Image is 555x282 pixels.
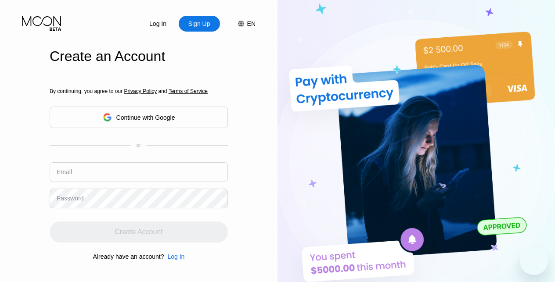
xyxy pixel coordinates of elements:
[187,19,211,28] div: Sign Up
[57,168,72,175] div: Email
[116,114,175,121] div: Continue with Google
[179,16,220,32] div: Sign Up
[520,247,548,275] iframe: Button to launch messaging window
[50,48,228,64] div: Create an Account
[148,19,167,28] div: Log In
[124,88,157,94] span: Privacy Policy
[93,253,164,260] div: Already have an account?
[50,107,228,128] div: Continue with Google
[169,88,208,94] span: Terms of Service
[137,142,141,148] div: or
[247,20,256,27] div: EN
[229,16,256,32] div: EN
[164,253,184,260] div: Log In
[57,195,83,202] div: Password
[167,253,184,260] div: Log In
[50,88,228,94] div: By continuing, you agree to our
[137,16,179,32] div: Log In
[157,88,169,94] span: and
